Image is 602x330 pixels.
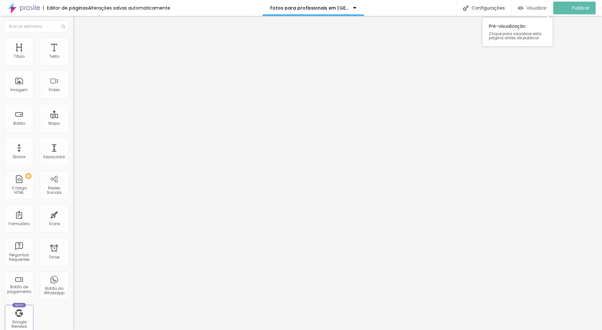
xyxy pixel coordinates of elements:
div: Editor de páginas [43,6,88,10]
span: Publicar [572,5,590,11]
div: Perguntas frequentes [6,253,32,262]
img: Icone [463,5,468,11]
div: Google Reviews [6,320,32,329]
div: Código HTML [6,186,32,195]
img: view-1.svg [518,5,523,11]
div: Botão [13,121,25,126]
button: Visualizar [511,2,553,14]
div: Texto [49,54,59,59]
div: Pre-visualização [482,18,553,46]
input: Buscar elemento [5,21,69,32]
div: Timer [49,255,60,260]
div: Mapa [48,121,60,126]
div: Botão de pagamento [6,285,32,294]
div: Vídeo [48,88,60,92]
span: Visualizar [526,5,547,11]
button: Publicar [553,2,596,14]
img: Icone [61,25,65,28]
div: Botão do WhatsApp [41,286,67,296]
iframe: Editor [73,16,602,330]
div: Formulário [9,222,30,226]
div: Alterações salvas automaticamente [88,6,170,10]
div: Imagem [11,88,28,92]
span: Clique para visualizar esta página antes de publicar. [489,32,546,40]
div: Espaçador [43,155,65,159]
div: Ícone [49,222,60,226]
div: Redes Sociais [41,186,67,195]
p: Fotos para profissionais em [GEOGRAPHIC_DATA] [270,6,348,10]
div: Título [14,54,25,59]
div: Novo [12,303,26,307]
div: Divisor [13,155,25,159]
